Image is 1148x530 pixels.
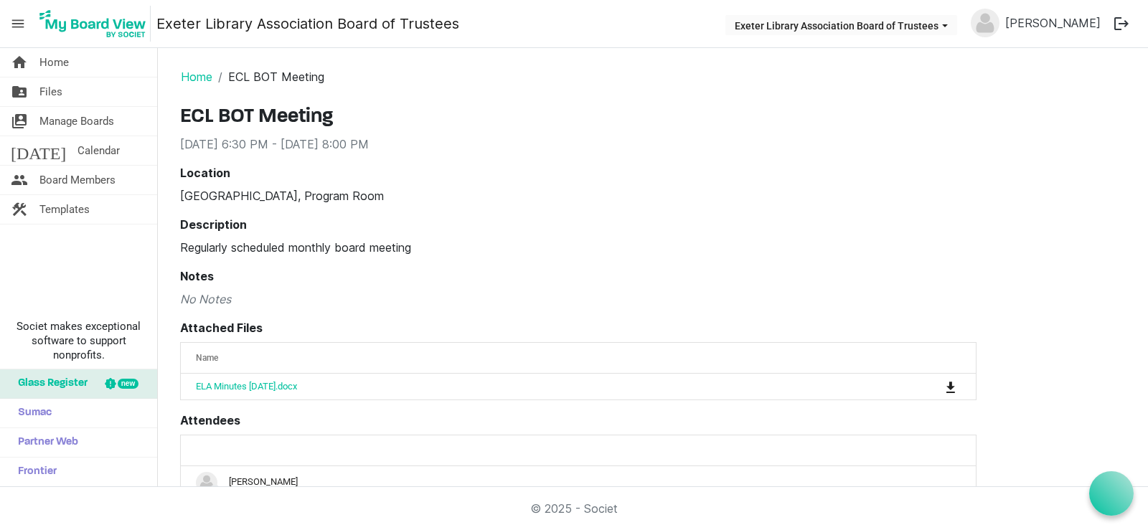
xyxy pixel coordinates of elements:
[11,77,28,106] span: folder_shared
[180,164,230,181] label: Location
[180,136,977,153] div: [DATE] 6:30 PM - [DATE] 8:00 PM
[180,105,977,130] h3: ECL BOT Meeting
[1106,9,1137,39] button: logout
[35,6,151,42] img: My Board View Logo
[886,374,976,399] td: is Command column column header
[181,374,886,399] td: ELA Minutes August 25.docx is template cell column header Name
[180,187,977,204] div: [GEOGRAPHIC_DATA], Program Room
[181,70,212,84] a: Home
[196,472,217,493] img: no-profile-picture.svg
[530,501,618,516] a: © 2025 - Societ
[6,319,151,362] span: Societ makes exceptional software to support nonprofits.
[11,136,66,165] span: [DATE]
[180,290,977,308] div: No Notes
[11,428,78,457] span: Partner Web
[180,239,977,256] p: Regularly scheduled monthly board meeting
[39,77,62,106] span: Files
[181,466,976,499] td: ?Brian Ackerman is template cell column header
[11,458,57,486] span: Frontier
[971,9,999,37] img: no-profile-picture.svg
[11,195,28,224] span: construction
[35,6,156,42] a: My Board View Logo
[39,166,116,194] span: Board Members
[999,9,1106,37] a: [PERSON_NAME]
[77,136,120,165] span: Calendar
[11,369,88,398] span: Glass Register
[180,319,263,336] label: Attached Files
[11,166,28,194] span: people
[39,107,114,136] span: Manage Boards
[212,68,324,85] li: ECL BOT Meeting
[180,268,214,285] label: Notes
[941,377,961,397] button: Download
[156,9,459,38] a: Exeter Library Association Board of Trustees
[209,485,221,497] span: ?
[180,412,240,429] label: Attendees
[39,48,69,77] span: Home
[4,10,32,37] span: menu
[196,472,961,493] div: [PERSON_NAME]
[11,399,52,427] span: Sumac
[11,48,28,77] span: home
[39,195,90,224] span: Templates
[196,353,218,363] span: Name
[196,381,297,392] a: ELA Minutes [DATE].docx
[725,15,957,35] button: Exeter Library Association Board of Trustees dropdownbutton
[11,107,28,136] span: switch_account
[118,379,138,389] div: new
[180,216,247,233] label: Description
